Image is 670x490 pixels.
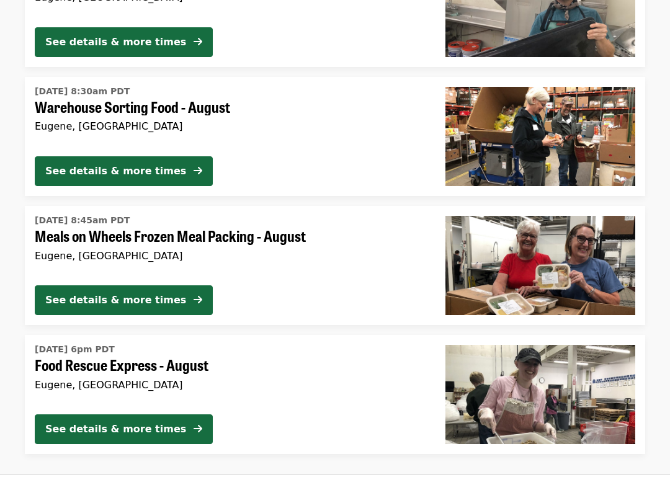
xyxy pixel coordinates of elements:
[35,250,426,262] div: Eugene, [GEOGRAPHIC_DATA]
[445,87,635,186] img: Warehouse Sorting Food - August organized by FOOD For Lane County
[35,356,426,374] span: Food Rescue Express - August
[35,343,115,356] time: [DATE] 6pm PDT
[35,120,426,132] div: Eugene, [GEOGRAPHIC_DATA]
[35,414,213,444] button: See details & more times
[35,98,426,116] span: Warehouse Sorting Food - August
[25,206,645,325] a: See details for "Meals on Wheels Frozen Meal Packing - August"
[45,164,186,179] div: See details & more times
[35,214,130,227] time: [DATE] 8:45am PDT
[194,294,202,306] i: arrow-right icon
[35,156,213,186] button: See details & more times
[45,422,186,437] div: See details & more times
[194,423,202,435] i: arrow-right icon
[35,85,130,98] time: [DATE] 8:30am PDT
[35,379,426,391] div: Eugene, [GEOGRAPHIC_DATA]
[25,335,645,454] a: See details for "Food Rescue Express - August"
[35,27,213,57] button: See details & more times
[35,227,426,245] span: Meals on Wheels Frozen Meal Packing - August
[194,165,202,177] i: arrow-right icon
[45,35,186,50] div: See details & more times
[35,285,213,315] button: See details & more times
[445,216,635,315] img: Meals on Wheels Frozen Meal Packing - August organized by FOOD For Lane County
[45,293,186,308] div: See details & more times
[25,77,645,196] a: See details for "Warehouse Sorting Food - August"
[194,36,202,48] i: arrow-right icon
[445,345,635,444] img: Food Rescue Express - August organized by FOOD For Lane County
